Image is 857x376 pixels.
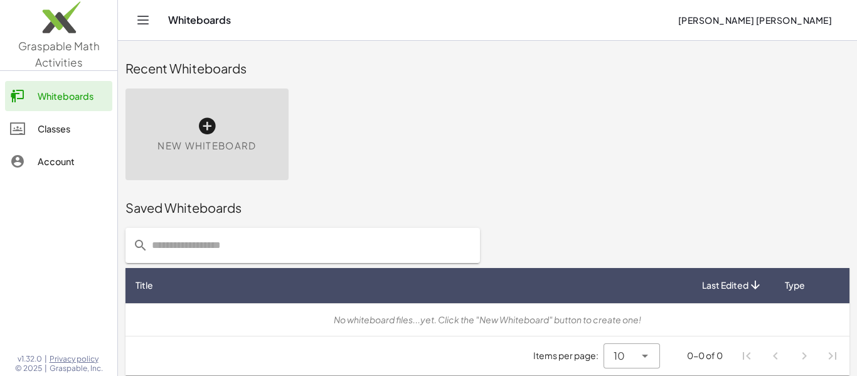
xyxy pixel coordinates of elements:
[614,348,625,363] span: 10
[678,14,832,26] span: [PERSON_NAME] [PERSON_NAME]
[668,9,842,31] button: [PERSON_NAME] [PERSON_NAME]
[5,146,112,176] a: Account
[45,354,47,364] span: |
[38,89,107,104] div: Whiteboards
[702,279,748,292] span: Last Edited
[133,10,153,30] button: Toggle navigation
[38,154,107,169] div: Account
[733,341,847,370] nav: Pagination Navigation
[5,81,112,111] a: Whiteboards
[133,238,148,253] i: prepended action
[533,349,604,362] span: Items per page:
[50,363,103,373] span: Graspable, Inc.
[125,199,849,217] div: Saved Whiteboards
[687,349,723,362] div: 0-0 of 0
[125,60,849,77] div: Recent Whiteboards
[136,279,153,292] span: Title
[45,363,47,373] span: |
[5,114,112,144] a: Classes
[18,354,42,364] span: v1.32.0
[157,139,256,153] span: New Whiteboard
[38,121,107,136] div: Classes
[15,363,42,373] span: © 2025
[50,354,103,364] a: Privacy policy
[136,313,839,326] div: No whiteboard files...yet. Click the "New Whiteboard" button to create one!
[18,39,100,69] span: Graspable Math Activities
[785,279,805,292] span: Type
